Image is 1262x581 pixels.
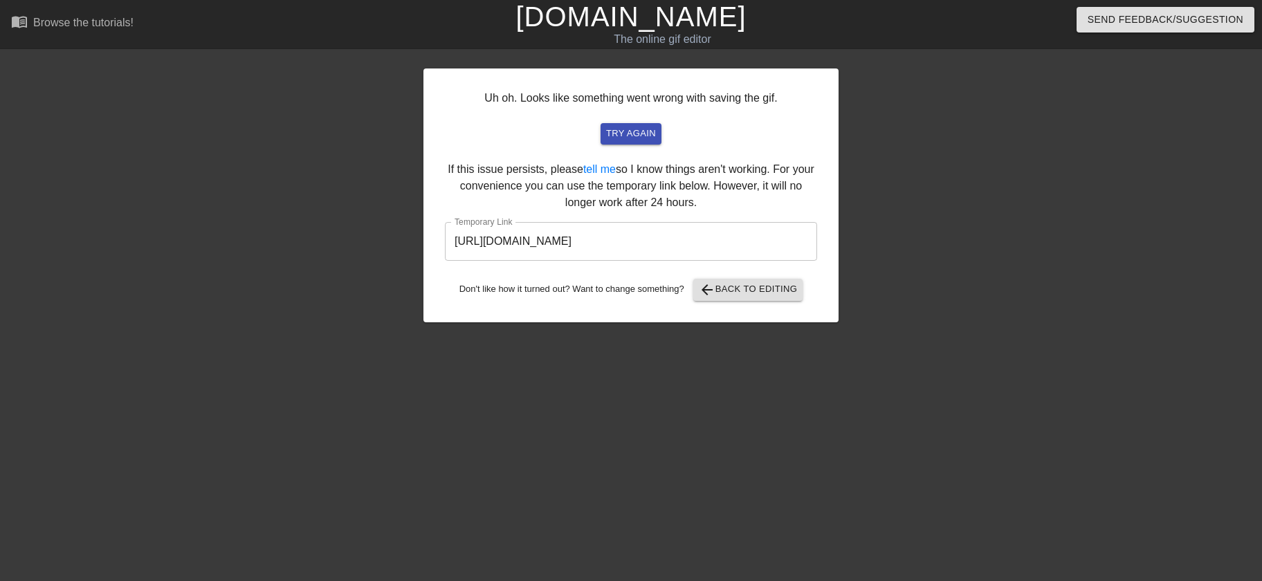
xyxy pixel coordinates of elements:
span: Send Feedback/Suggestion [1088,11,1243,28]
a: [DOMAIN_NAME] [515,1,746,32]
span: try again [606,126,656,142]
div: Don't like how it turned out? Want to change something? [445,279,817,301]
span: arrow_back [699,282,715,298]
div: The online gif editor [428,31,897,48]
span: menu_book [11,13,28,30]
button: try again [601,123,661,145]
button: Send Feedback/Suggestion [1077,7,1254,33]
div: Browse the tutorials! [33,17,134,28]
a: tell me [583,163,616,175]
span: Back to Editing [699,282,798,298]
button: Back to Editing [693,279,803,301]
a: Browse the tutorials! [11,13,134,35]
input: bare [445,222,817,261]
div: Uh oh. Looks like something went wrong with saving the gif. If this issue persists, please so I k... [423,68,839,322]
